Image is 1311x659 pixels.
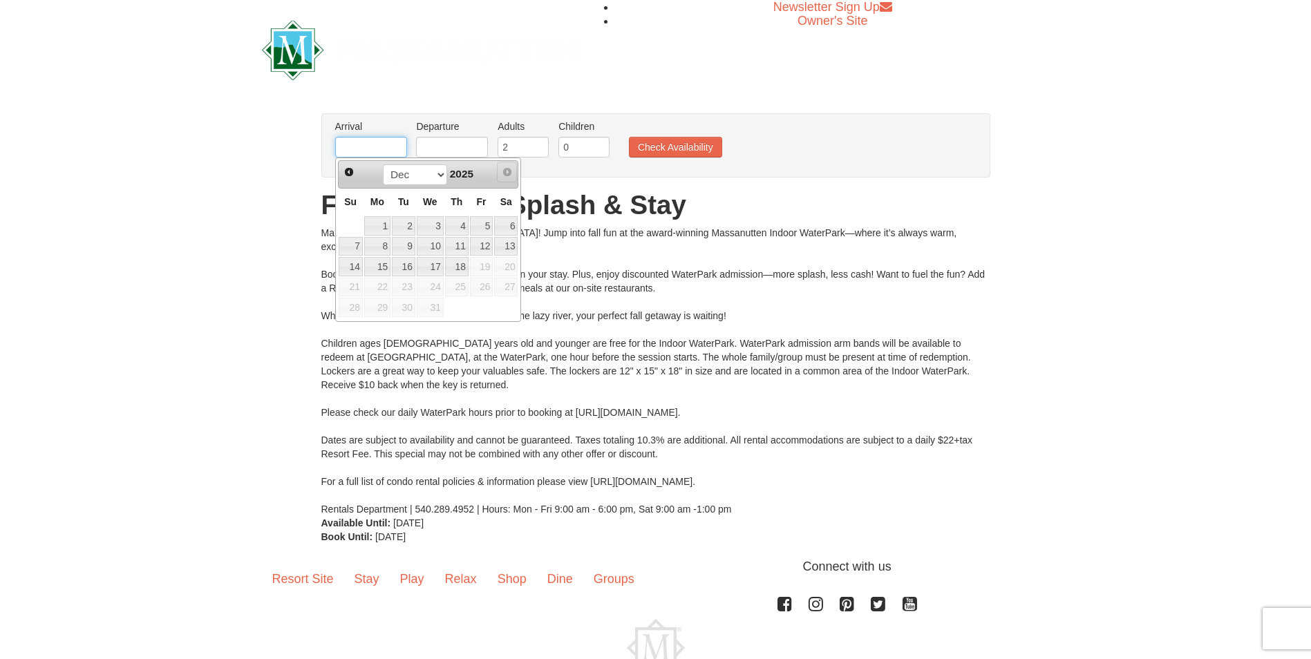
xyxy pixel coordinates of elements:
span: [DATE] [375,531,406,542]
td: available [493,216,518,236]
span: [DATE] [393,517,424,528]
p: Connect with us [262,557,1050,576]
td: unAvailable [493,277,518,298]
span: 2025 [450,168,473,180]
button: Check Availability [629,137,722,157]
a: Play [390,557,435,600]
td: available [364,216,391,236]
h1: Fall Into Fun – Splash & Stay [321,191,990,219]
td: available [391,236,416,257]
td: available [444,236,469,257]
td: unAvailable [391,297,416,318]
label: Departure [416,120,488,133]
a: 18 [445,257,469,276]
td: unAvailable [338,277,364,298]
td: unAvailable [364,297,391,318]
a: Next [497,162,518,182]
a: 10 [417,237,444,256]
span: 19 [470,257,493,276]
span: Sunday [344,196,357,207]
span: 30 [392,298,415,317]
td: unAvailable [416,277,444,298]
span: Wednesday [423,196,437,207]
label: Arrival [335,120,407,133]
a: 8 [364,237,390,256]
span: Prev [343,166,355,178]
td: available [469,216,494,236]
td: unAvailable [469,256,494,277]
a: 3 [417,216,444,236]
td: available [391,216,416,236]
a: Resort Site [262,557,344,600]
td: unAvailable [444,277,469,298]
span: 26 [470,278,493,297]
a: 2 [392,216,415,236]
a: 11 [445,237,469,256]
a: Relax [435,557,487,600]
a: 15 [364,257,390,276]
td: available [364,236,391,257]
td: available [338,256,364,277]
td: available [416,236,444,257]
span: 28 [339,298,363,317]
a: 17 [417,257,444,276]
div: Make a Splash This Fall at [GEOGRAPHIC_DATA]! Jump into fall fun at the award-winning Massanutten... [321,226,990,516]
a: 13 [494,237,518,256]
a: Prev [340,162,359,182]
img: Massanutten Resort Logo [262,20,578,80]
span: Monday [370,196,384,207]
span: Saturday [500,196,512,207]
td: available [444,256,469,277]
td: available [444,216,469,236]
a: Massanutten Resort [262,32,578,64]
td: available [338,236,364,257]
td: available [416,216,444,236]
span: 31 [417,298,444,317]
a: 16 [392,257,415,276]
td: available [469,236,494,257]
a: Shop [487,557,537,600]
a: Groups [583,557,645,600]
td: available [416,256,444,277]
td: unAvailable [493,256,518,277]
strong: Available Until: [321,517,391,528]
span: 21 [339,278,363,297]
span: Tuesday [398,196,409,207]
td: unAvailable [364,277,391,298]
strong: Book Until: [321,531,373,542]
a: 5 [470,216,493,236]
span: Next [502,166,513,178]
a: Owner's Site [798,14,867,28]
span: 25 [445,278,469,297]
span: 29 [364,298,390,317]
td: unAvailable [469,277,494,298]
span: Friday [477,196,487,207]
a: 7 [339,237,363,256]
td: available [364,256,391,277]
span: 20 [494,257,518,276]
span: 27 [494,278,518,297]
a: 6 [494,216,518,236]
td: unAvailable [416,297,444,318]
a: Stay [344,557,390,600]
a: 4 [445,216,469,236]
td: unAvailable [391,277,416,298]
span: 23 [392,278,415,297]
td: unAvailable [338,297,364,318]
a: Dine [537,557,583,600]
a: 1 [364,216,390,236]
td: available [391,256,416,277]
span: 24 [417,278,444,297]
label: Adults [498,120,549,133]
a: 14 [339,257,363,276]
span: Thursday [451,196,462,207]
label: Children [558,120,610,133]
span: 22 [364,278,390,297]
td: available [493,236,518,257]
a: 9 [392,237,415,256]
a: 12 [470,237,493,256]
